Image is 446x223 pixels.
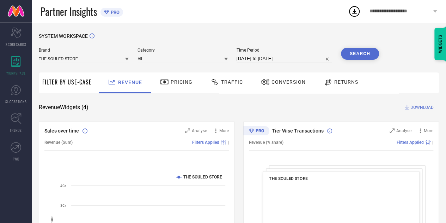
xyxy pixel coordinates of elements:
span: | [432,140,433,145]
span: THE SOULED STORE [269,176,308,181]
span: Category [138,48,227,53]
input: Select time period [237,54,332,63]
text: 3Cr [60,204,66,207]
span: SCORECARDS [6,42,26,47]
span: TRENDS [10,128,22,133]
span: WORKSPACE [6,70,26,76]
span: Analyse [396,128,411,133]
span: | [228,140,229,145]
text: THE SOULED STORE [183,175,222,180]
div: Premium [243,126,269,137]
span: Sales over time [44,128,79,134]
span: Conversion [271,79,306,85]
span: Revenue Widgets ( 4 ) [39,104,88,111]
span: Time Period [237,48,332,53]
span: Filters Applied [397,140,424,145]
span: PRO [109,10,120,15]
span: Returns [334,79,358,85]
span: More [424,128,433,133]
span: Filter By Use-Case [42,78,92,86]
span: Traffic [221,79,243,85]
span: Filters Applied [192,140,219,145]
svg: Zoom [185,128,190,133]
span: Revenue [118,80,142,85]
span: Brand [39,48,129,53]
span: Analyse [192,128,207,133]
span: DOWNLOAD [410,104,434,111]
svg: Zoom [390,128,395,133]
div: Open download list [348,5,361,18]
button: Search [341,48,379,60]
span: SUGGESTIONS [5,99,27,104]
text: 4Cr [60,184,66,188]
span: Revenue (Sum) [44,140,73,145]
span: Tier Wise Transactions [272,128,324,134]
span: Revenue (% share) [249,140,283,145]
span: FWD [13,156,19,162]
span: Pricing [171,79,193,85]
span: SYSTEM WORKSPACE [39,33,88,39]
span: Partner Insights [41,4,97,19]
span: More [219,128,229,133]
